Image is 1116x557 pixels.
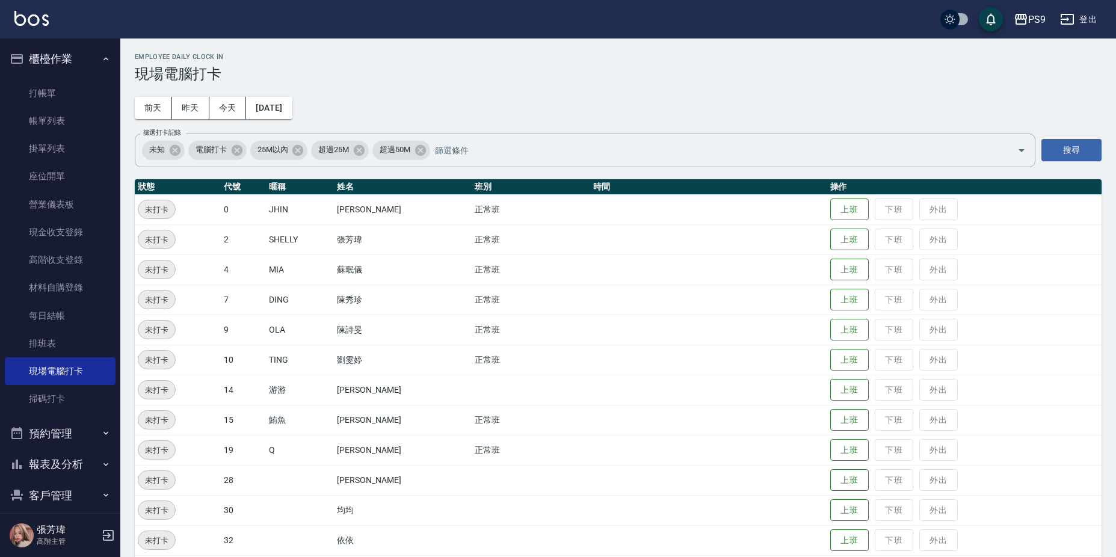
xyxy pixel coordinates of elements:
[138,263,175,276] span: 未打卡
[334,224,472,254] td: 張芳瑋
[830,499,869,522] button: 上班
[138,354,175,366] span: 未打卡
[266,375,334,405] td: 游游
[14,11,49,26] img: Logo
[5,107,116,135] a: 帳單列表
[830,379,869,401] button: 上班
[311,141,369,160] div: 超過25M
[221,179,266,195] th: 代號
[266,179,334,195] th: 暱稱
[221,465,266,495] td: 28
[830,439,869,461] button: 上班
[5,330,116,357] a: 排班表
[334,179,472,195] th: 姓名
[830,289,869,311] button: 上班
[246,97,292,119] button: [DATE]
[334,345,472,375] td: 劉雯婷
[372,141,430,160] div: 超過50M
[1028,12,1046,27] div: PS9
[221,194,266,224] td: 0
[188,141,247,160] div: 電腦打卡
[221,375,266,405] td: 14
[830,229,869,251] button: 上班
[311,144,356,156] span: 超過25M
[266,254,334,285] td: MIA
[334,495,472,525] td: 均均
[188,144,234,156] span: 電腦打卡
[830,409,869,431] button: 上班
[334,405,472,435] td: [PERSON_NAME]
[472,315,590,345] td: 正常班
[142,141,185,160] div: 未知
[472,179,590,195] th: 班別
[5,162,116,190] a: 座位開單
[266,345,334,375] td: TING
[979,7,1003,31] button: save
[334,375,472,405] td: [PERSON_NAME]
[5,43,116,75] button: 櫃檯作業
[135,97,172,119] button: 前天
[172,97,209,119] button: 昨天
[472,345,590,375] td: 正常班
[138,474,175,487] span: 未打卡
[5,480,116,511] button: 客戶管理
[5,449,116,480] button: 報表及分析
[5,385,116,413] a: 掃碼打卡
[5,302,116,330] a: 每日結帳
[10,523,34,547] img: Person
[830,349,869,371] button: 上班
[266,405,334,435] td: 鮪魚
[830,198,869,221] button: 上班
[135,66,1102,82] h3: 現場電腦打卡
[334,194,472,224] td: [PERSON_NAME]
[432,140,996,161] input: 篩選條件
[143,128,181,137] label: 篩選打卡記錄
[830,259,869,281] button: 上班
[590,179,827,195] th: 時間
[221,495,266,525] td: 30
[138,414,175,426] span: 未打卡
[221,315,266,345] td: 9
[372,144,418,156] span: 超過50M
[5,79,116,107] a: 打帳單
[334,465,472,495] td: [PERSON_NAME]
[37,524,98,536] h5: 張芳瑋
[830,319,869,341] button: 上班
[830,529,869,552] button: 上班
[138,233,175,246] span: 未打卡
[5,246,116,274] a: 高階收支登錄
[266,194,334,224] td: JHIN
[250,144,295,156] span: 25M以內
[138,203,175,216] span: 未打卡
[266,285,334,315] td: DING
[142,144,172,156] span: 未知
[5,135,116,162] a: 掛單列表
[221,345,266,375] td: 10
[37,536,98,547] p: 高階主管
[5,274,116,301] a: 材料自購登錄
[266,315,334,345] td: OLA
[334,285,472,315] td: 陳秀珍
[138,444,175,457] span: 未打卡
[266,224,334,254] td: SHELLY
[221,254,266,285] td: 4
[472,405,590,435] td: 正常班
[221,405,266,435] td: 15
[221,285,266,315] td: 7
[138,324,175,336] span: 未打卡
[1041,139,1102,161] button: 搜尋
[472,194,590,224] td: 正常班
[827,179,1102,195] th: 操作
[1055,8,1102,31] button: 登出
[221,435,266,465] td: 19
[1012,141,1031,160] button: Open
[250,141,308,160] div: 25M以內
[5,218,116,246] a: 現金收支登錄
[472,254,590,285] td: 正常班
[334,254,472,285] td: 蘇珉儀
[1009,7,1050,32] button: PS9
[334,525,472,555] td: 依依
[209,97,247,119] button: 今天
[221,525,266,555] td: 32
[5,357,116,385] a: 現場電腦打卡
